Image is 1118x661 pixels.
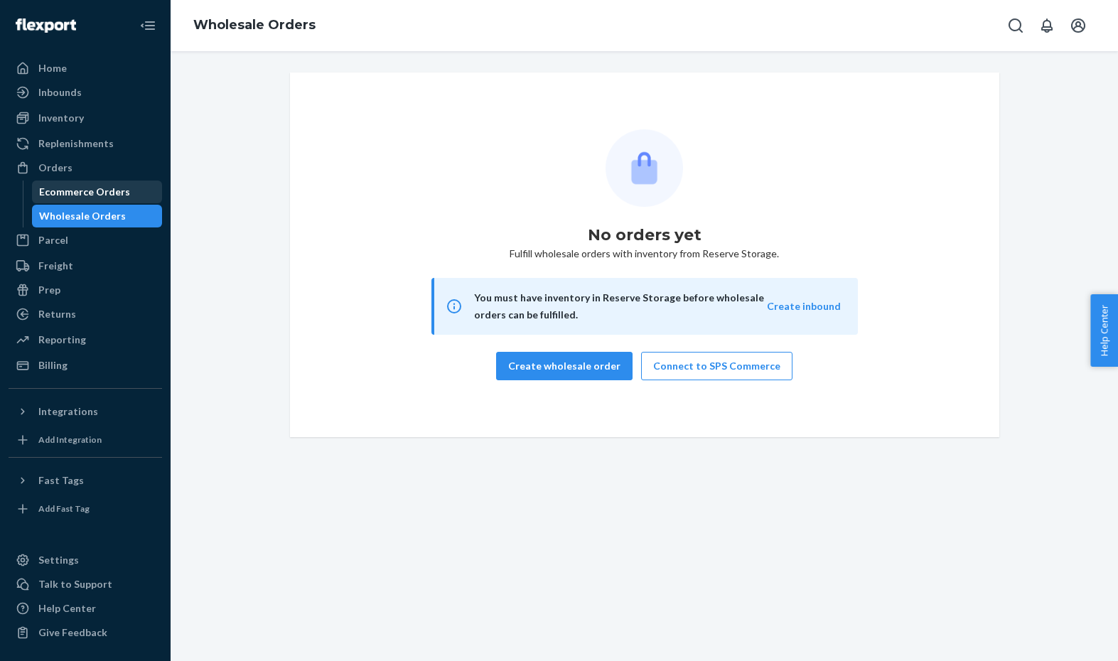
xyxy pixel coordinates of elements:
img: Flexport logo [16,18,76,33]
button: Open account menu [1064,11,1092,40]
div: Home [38,61,67,75]
a: Billing [9,354,162,377]
a: Inventory [9,107,162,129]
button: Open notifications [1033,11,1061,40]
button: Connect to SPS Commerce [641,352,792,380]
a: Help Center [9,597,162,620]
div: Parcel [38,233,68,247]
a: Inbounds [9,81,162,104]
a: Home [9,57,162,80]
div: Orders [38,161,72,175]
button: Give Feedback [9,621,162,644]
a: Parcel [9,229,162,252]
button: Open Search Box [1001,11,1030,40]
div: Replenishments [38,136,114,151]
div: Returns [38,307,76,321]
a: Reporting [9,328,162,351]
div: Help Center [38,601,96,616]
a: Talk to Support [9,573,162,596]
button: Fast Tags [9,469,162,492]
a: Add Fast Tag [9,498,162,520]
div: Integrations [38,404,98,419]
a: Prep [9,279,162,301]
a: Returns [9,303,162,326]
div: Ecommerce Orders [39,185,130,199]
ol: breadcrumbs [182,5,327,46]
a: Ecommerce Orders [32,181,163,203]
a: Wholesale Orders [32,205,163,227]
div: Fulfill wholesale orders with inventory from Reserve Storage. [301,129,988,380]
button: Close Navigation [134,11,162,40]
a: Replenishments [9,132,162,155]
div: Reporting [38,333,86,347]
div: Give Feedback [38,625,107,640]
h1: No orders yet [588,224,702,247]
div: Billing [38,358,68,372]
button: Help Center [1090,294,1118,367]
div: Add Fast Tag [38,503,90,515]
div: You must have inventory in Reserve Storage before wholesale orders can be fulfilled. [474,289,767,323]
button: Create inbound [767,299,841,313]
div: Inventory [38,111,84,125]
a: Add Integration [9,429,162,451]
a: Wholesale Orders [193,17,316,33]
a: Orders [9,156,162,179]
div: Talk to Support [38,577,112,591]
img: Empty list [606,129,683,207]
button: Create wholesale order [496,352,633,380]
a: Settings [9,549,162,571]
a: Freight [9,254,162,277]
div: Settings [38,553,79,567]
div: Fast Tags [38,473,84,488]
div: Prep [38,283,60,297]
div: Add Integration [38,434,102,446]
div: Wholesale Orders [39,209,126,223]
button: Integrations [9,400,162,423]
div: Inbounds [38,85,82,100]
div: Freight [38,259,73,273]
